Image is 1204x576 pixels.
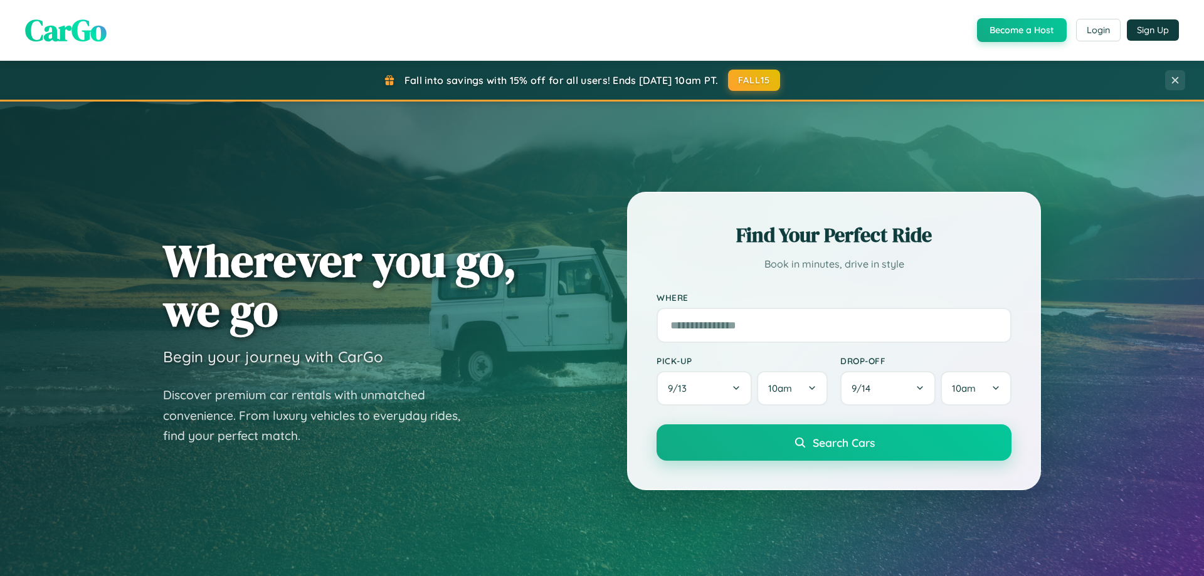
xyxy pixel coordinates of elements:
[657,424,1011,461] button: Search Cars
[852,382,877,394] span: 9 / 14
[657,371,752,406] button: 9/13
[1127,19,1179,41] button: Sign Up
[977,18,1067,42] button: Become a Host
[840,355,1011,366] label: Drop-off
[768,382,792,394] span: 10am
[163,236,517,335] h1: Wherever you go, we go
[163,347,383,366] h3: Begin your journey with CarGo
[728,70,781,91] button: FALL15
[941,371,1011,406] button: 10am
[657,355,828,366] label: Pick-up
[25,9,107,51] span: CarGo
[813,436,875,449] span: Search Cars
[657,292,1011,303] label: Where
[668,382,693,394] span: 9 / 13
[1076,19,1121,41] button: Login
[163,385,477,446] p: Discover premium car rentals with unmatched convenience. From luxury vehicles to everyday rides, ...
[657,221,1011,249] h2: Find Your Perfect Ride
[757,371,828,406] button: 10am
[404,74,719,86] span: Fall into savings with 15% off for all users! Ends [DATE] 10am PT.
[657,255,1011,273] p: Book in minutes, drive in style
[952,382,976,394] span: 10am
[840,371,936,406] button: 9/14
